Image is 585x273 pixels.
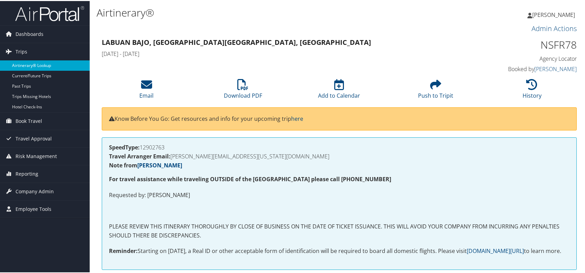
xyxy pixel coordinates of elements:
[527,3,582,24] a: [PERSON_NAME]
[137,160,182,168] a: [PERSON_NAME]
[109,144,569,149] h4: 12902763
[523,82,542,98] a: History
[534,64,577,72] a: [PERSON_NAME]
[97,4,420,19] h1: Airtinerary®
[109,246,569,255] p: Starting on [DATE], a Real ID or other acceptable form of identification will be required to boar...
[466,54,577,61] h4: Agency Locator
[16,111,42,129] span: Book Travel
[418,82,453,98] a: Push to Tripit
[16,182,54,199] span: Company Admin
[16,147,57,164] span: Risk Management
[16,129,52,146] span: Travel Approval
[466,37,577,51] h1: NSFR78
[109,160,182,168] strong: Note from
[16,25,43,42] span: Dashboards
[102,37,371,46] strong: Labuan Bajo, [GEOGRAPHIC_DATA] [GEOGRAPHIC_DATA], [GEOGRAPHIC_DATA]
[16,164,38,182] span: Reporting
[532,23,577,32] a: Admin Actions
[291,114,303,121] a: here
[109,152,170,159] strong: Travel Arranger Email:
[467,246,524,254] a: [DOMAIN_NAME][URL]
[109,174,391,182] strong: For travel assistance while traveling OUTSIDE of the [GEOGRAPHIC_DATA] please call [PHONE_NUMBER]
[109,114,569,123] p: Know Before You Go: Get resources and info for your upcoming trip
[109,153,569,158] h4: [PERSON_NAME][EMAIL_ADDRESS][US_STATE][DOMAIN_NAME]
[109,143,140,150] strong: SpeedType:
[15,4,84,21] img: airportal-logo.png
[139,82,153,98] a: Email
[466,64,577,72] h4: Booked by
[109,246,138,254] strong: Reminder:
[109,190,569,199] p: Requested by: [PERSON_NAME]
[16,199,51,217] span: Employee Tools
[224,82,262,98] a: Download PDF
[16,42,27,59] span: Trips
[102,49,455,57] h4: [DATE] - [DATE]
[109,221,569,239] p: PLEASE REVIEW THIS ITINERARY THOROUGHLY BY CLOSE OF BUSINESS ON THE DATE OF TICKET ISSUANCE. THIS...
[318,82,360,98] a: Add to Calendar
[532,10,575,18] span: [PERSON_NAME]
